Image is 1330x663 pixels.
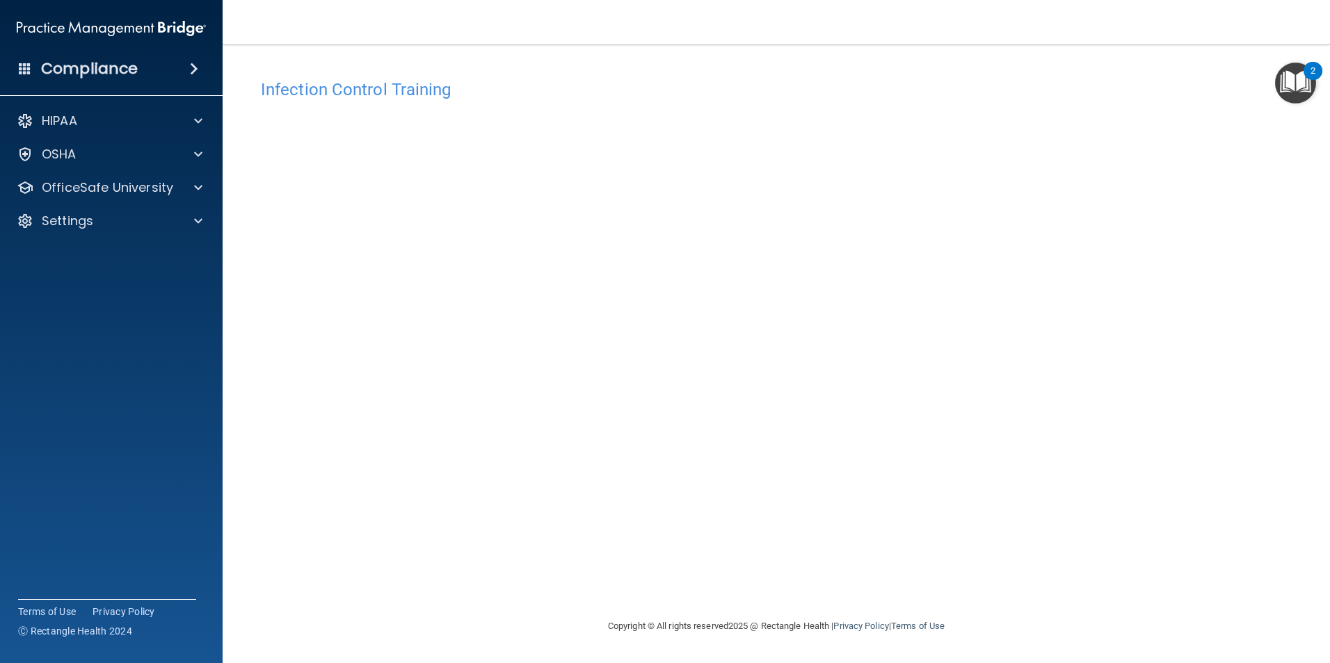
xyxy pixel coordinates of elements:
[41,59,138,79] h4: Compliance
[18,624,132,638] span: Ⓒ Rectangle Health 2024
[18,605,76,619] a: Terms of Use
[17,179,202,196] a: OfficeSafe University
[42,179,173,196] p: OfficeSafe University
[42,213,93,229] p: Settings
[42,146,77,163] p: OSHA
[261,81,1292,99] h4: Infection Control Training
[1311,71,1315,89] div: 2
[93,605,155,619] a: Privacy Policy
[1275,63,1316,104] button: Open Resource Center, 2 new notifications
[261,106,956,534] iframe: infection-control-training
[17,113,202,129] a: HIPAA
[891,621,945,631] a: Terms of Use
[833,621,888,631] a: Privacy Policy
[42,113,77,129] p: HIPAA
[522,604,1030,648] div: Copyright © All rights reserved 2025 @ Rectangle Health | |
[17,15,206,42] img: PMB logo
[17,213,202,229] a: Settings
[17,146,202,163] a: OSHA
